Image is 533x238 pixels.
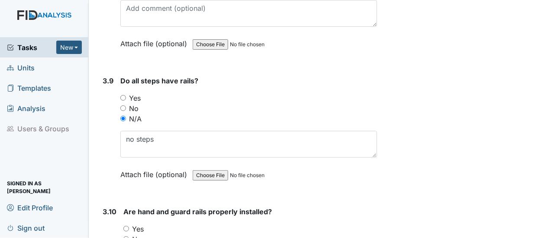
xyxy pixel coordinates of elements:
[120,165,191,180] label: Attach file (optional)
[120,105,126,111] input: No
[132,224,144,234] label: Yes
[120,116,126,121] input: N/A
[7,61,35,74] span: Units
[7,201,53,214] span: Edit Profile
[123,226,129,232] input: Yes
[7,81,51,95] span: Templates
[120,95,126,101] input: Yes
[7,102,45,115] span: Analysis
[129,93,141,103] label: Yes
[129,114,142,124] label: N/A
[56,41,82,54] button: New
[7,221,45,235] span: Sign out
[123,207,272,216] span: Are hand and guard rails properly installed?
[7,42,56,53] a: Tasks
[129,103,139,114] label: No
[103,76,113,86] label: 3.9
[120,34,191,49] label: Attach file (optional)
[120,76,198,85] span: Do all steps have rails?
[7,181,82,194] span: Signed in as [PERSON_NAME]
[103,206,116,217] label: 3.10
